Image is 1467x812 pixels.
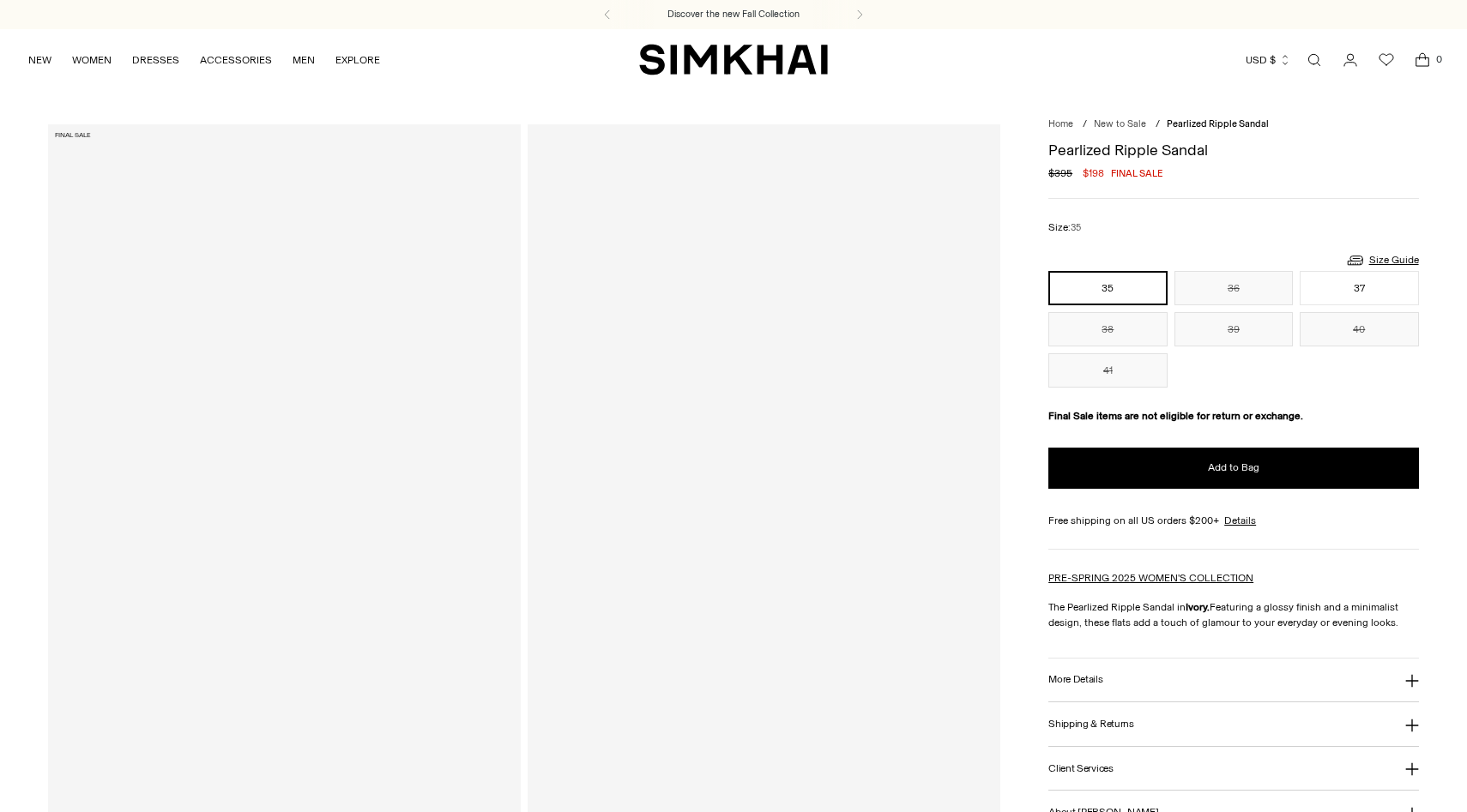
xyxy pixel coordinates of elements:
[1300,312,1418,346] button: 40
[1048,271,1167,305] button: 35
[1048,353,1167,388] button: 41
[335,41,380,79] a: EXPLORE
[1048,410,1303,422] strong: Final Sale items are not eligible for return or exchange.
[1048,599,1418,630] p: The Pearlized Ripple Sandal in Featuring a glossy finish and a minimalist design, these flats add...
[1048,312,1167,346] button: 38
[667,8,800,21] a: Discover the new Fall Collection
[1094,118,1146,129] a: New to Sale
[293,41,315,79] a: MEN
[1048,572,1253,584] a: PRE-SPRING 2025 WOMEN'S COLLECTION
[1405,43,1440,77] a: Open cart modal
[1048,702,1418,746] button: Shipping & Returns
[1431,51,1446,67] span: 0
[1333,43,1367,77] a: Go to the account page
[1174,312,1293,346] button: 39
[1345,250,1419,271] a: Size Guide
[1246,41,1291,79] button: USD $
[1048,117,1418,132] nav: breadcrumbs
[1156,117,1160,132] div: /
[1300,271,1418,305] button: 37
[1167,118,1269,129] span: Pearlized Ripple Sandal
[1071,222,1081,233] span: 35
[1048,763,1114,774] h3: Client Services
[72,41,112,79] a: WOMEN
[1208,460,1259,475] span: Add to Bag
[1048,448,1418,489] button: Add to Bag
[1369,43,1404,77] a: Wishlist
[1048,674,1102,685] h3: More Details
[1174,271,1293,305] button: 36
[639,43,828,76] a: SIMKHAI
[200,41,272,79] a: ACCESSORIES
[1048,118,1073,129] a: Home
[1083,165,1104,181] span: $198
[132,41,179,79] a: DRESSES
[1186,601,1210,613] strong: Ivory.
[1297,43,1331,77] a: Open search modal
[1048,220,1081,236] label: Size:
[1048,747,1418,791] button: Client Services
[1048,659,1418,702] button: More Details
[1048,142,1418,158] h1: Pearlized Ripple Sandal
[1048,719,1134,730] h3: Shipping & Returns
[1048,513,1418,528] div: Free shipping on all US orders $200+
[1083,117,1087,132] div: /
[1048,165,1072,181] s: $395
[28,41,51,79] a: NEW
[1224,513,1256,528] a: Details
